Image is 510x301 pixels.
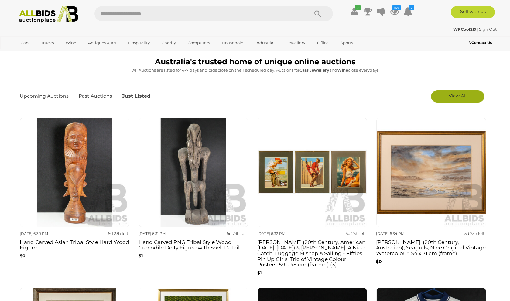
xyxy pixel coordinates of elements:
a: Sell with us [451,6,495,18]
img: Clif Buchanan, (20th Century, Australian), Seagulls, Nice Original Vintage Watercolour, 54 x 71 c... [376,118,486,227]
button: Search [303,6,333,21]
strong: Cars [299,68,309,73]
a: Antiques & Art [84,38,120,48]
a: Jewellery [282,38,309,48]
strong: 5d 23h left [346,231,366,236]
a: Wine [62,38,80,48]
h3: Hand Carved Asian Tribal Style Hard Wood Figure [20,238,129,251]
div: [DATE] 6:32 PM [257,230,310,237]
a: [DATE] 6:30 PM 5d 23h left Hand Carved Asian Tribal Style Hard Wood Figure $0 [20,117,129,283]
h1: Australia's trusted home of unique online auctions [20,58,491,66]
p: All Auctions are listed for 4-7 days and bids close on their scheduled day. Auctions for , and cl... [20,67,491,74]
img: Gil Elvgren (20th Century, American, 1914-1980) & Artist Unknown, A Nice Catch, Luggage Mishap & ... [258,118,367,227]
a: 106 [390,6,399,17]
a: 2 [403,6,412,17]
a: View All [431,90,484,103]
a: Cars [17,38,33,48]
a: [GEOGRAPHIC_DATA] [17,48,68,58]
a: Hospitality [124,38,154,48]
i: 2 [409,5,414,10]
h3: [PERSON_NAME], (20th Century, Australian), Seagulls, Nice Original Vintage Watercolour, 54 x 71 c... [376,238,486,256]
a: Computers [184,38,214,48]
a: Charity [158,38,180,48]
b: $1 [139,253,143,259]
strong: 5d 23h left [227,231,247,236]
a: Office [313,38,333,48]
strong: 5d 23h left [108,231,128,236]
a: WRCool2 [453,27,477,32]
img: Hand Carved Asian Tribal Style Hard Wood Figure [20,118,129,227]
a: Contact Us [469,39,493,46]
a: Sports [337,38,357,48]
a: Past Auctions [74,87,117,105]
span: View All [449,93,467,99]
h3: Hand Carved PNG Tribal Style Wood Crocodile Deity Figure with Shell Detail [139,238,248,251]
strong: 5d 23h left [464,231,484,236]
h3: [PERSON_NAME] (20th Century, American, [DATE]-[DATE]) & [PERSON_NAME], A Nice Catch, Luggage Mish... [257,238,367,268]
div: [DATE] 6:34 PM [376,230,429,237]
a: Household [218,38,248,48]
a: ✔ [350,6,359,17]
img: Hand Carved PNG Tribal Style Wood Crocodile Deity Figure with Shell Detail [139,118,248,227]
a: Industrial [252,38,279,48]
a: Trucks [37,38,58,48]
a: [DATE] 6:32 PM 5d 23h left [PERSON_NAME] (20th Century, American, [DATE]-[DATE]) & [PERSON_NAME],... [257,117,367,283]
a: [DATE] 6:34 PM 5d 23h left [PERSON_NAME], (20th Century, Australian), Seagulls, Nice Original Vin... [376,117,486,283]
div: [DATE] 6:30 PM [20,230,72,237]
a: [DATE] 6:31 PM 5d 23h left Hand Carved PNG Tribal Style Wood Crocodile Deity Figure with Shell De... [139,117,248,283]
b: Contact Us [469,40,492,45]
b: $1 [257,270,262,276]
a: Just Listed [118,87,155,105]
b: $0 [376,259,382,264]
img: Allbids.com.au [16,6,82,23]
i: 106 [392,5,401,10]
i: ✔ [355,5,361,10]
a: Upcoming Auctions [20,87,73,105]
b: $0 [20,253,26,259]
strong: Wine [337,68,348,73]
strong: Jewellery [310,68,329,73]
div: [DATE] 6:31 PM [139,230,191,237]
span: | [477,27,478,32]
strong: WRCool2 [453,27,476,32]
a: Sign Out [479,27,497,32]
